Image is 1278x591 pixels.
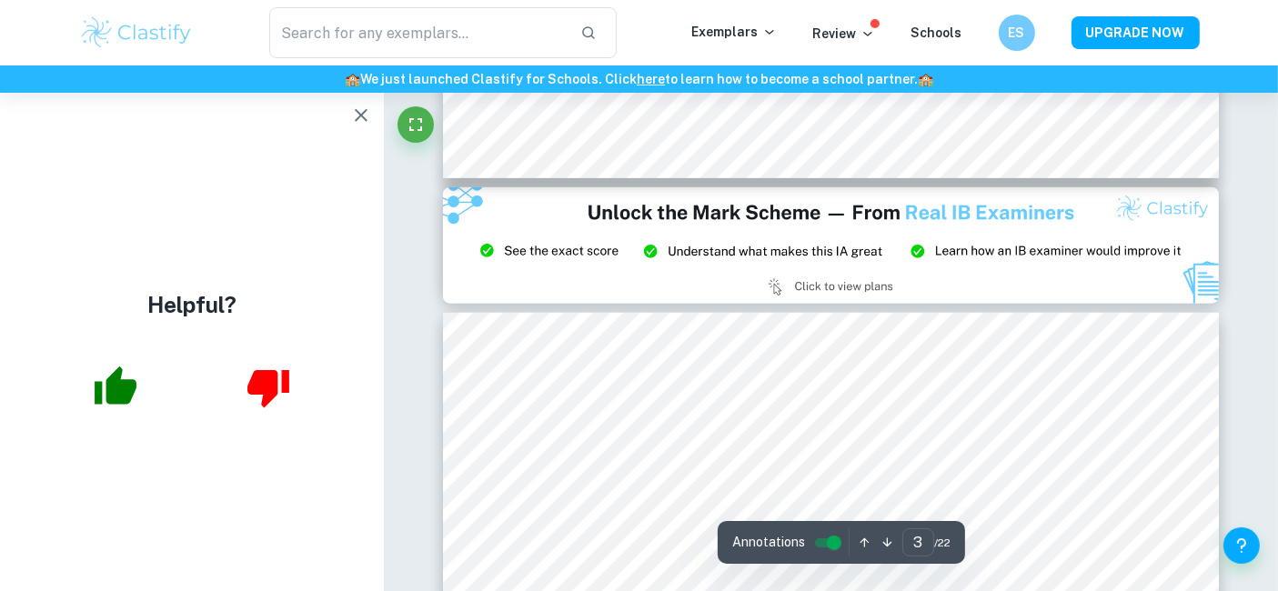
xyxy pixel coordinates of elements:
[813,24,875,44] p: Review
[692,22,777,42] p: Exemplars
[934,535,951,551] span: / 22
[911,25,962,40] a: Schools
[918,72,933,86] span: 🏫
[147,288,236,321] h4: Helpful?
[345,72,360,86] span: 🏫
[443,187,1219,304] img: Ad
[397,106,434,143] button: Fullscreen
[637,72,665,86] a: here
[79,15,195,51] img: Clastify logo
[999,15,1035,51] button: ES
[269,7,567,58] input: Search for any exemplars...
[1006,23,1027,43] h6: ES
[4,69,1274,89] h6: We just launched Clastify for Schools. Click to learn how to become a school partner.
[1223,527,1260,564] button: Help and Feedback
[1072,16,1200,49] button: UPGRADE NOW
[732,533,805,552] span: Annotations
